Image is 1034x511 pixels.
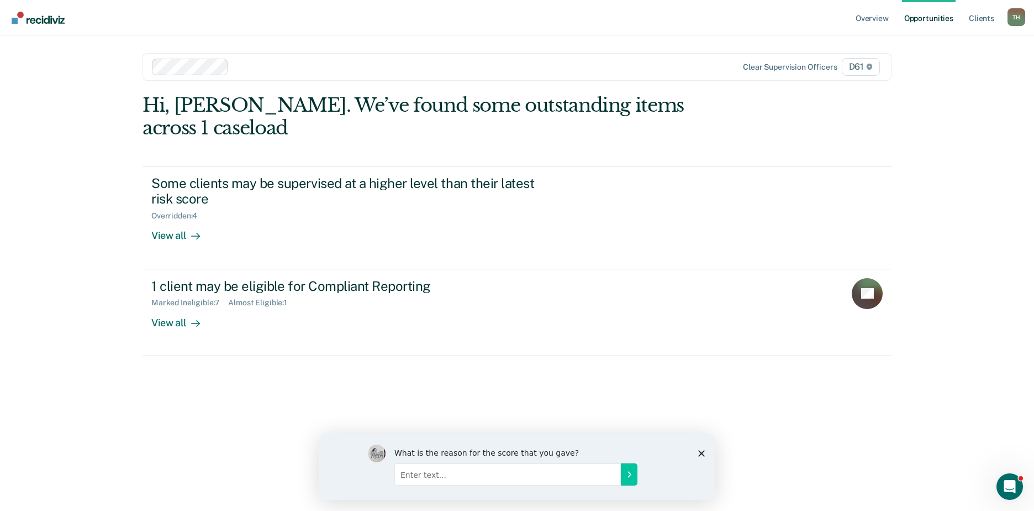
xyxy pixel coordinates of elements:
[842,58,880,76] span: D61
[996,473,1023,500] iframe: Intercom live chat
[1007,8,1025,26] div: T H
[143,166,891,269] a: Some clients may be supervised at a higher level than their latest risk scoreOverridden:4View all
[151,211,206,221] div: Overridden : 4
[228,298,296,307] div: Almost Eligible : 1
[143,269,891,356] a: 1 client may be eligible for Compliant ReportingMarked Ineligible:7Almost Eligible:1View all
[151,175,539,207] div: Some clients may be supervised at a higher level than their latest risk score
[143,94,742,139] div: Hi, [PERSON_NAME]. We’ve found some outstanding items across 1 caseload
[151,298,228,307] div: Marked Ineligible : 7
[151,278,539,294] div: 1 client may be eligible for Compliant Reporting
[151,307,213,329] div: View all
[12,12,65,24] img: Recidiviz
[743,62,837,72] div: Clear supervision officers
[1007,8,1025,26] button: Profile dropdown button
[151,221,213,242] div: View all
[319,434,715,500] iframe: Survey by Kim from Recidiviz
